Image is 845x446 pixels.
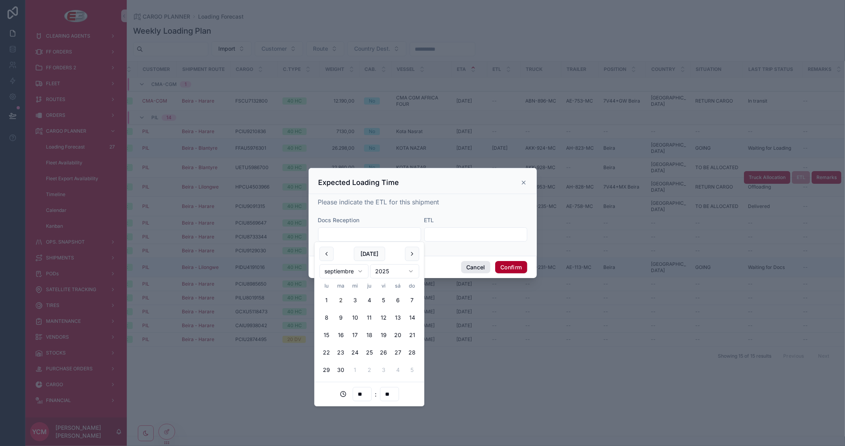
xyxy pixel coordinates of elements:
table: septiembre 2025 [319,282,419,377]
button: viernes, 26 de septiembre de 2025 [376,345,391,360]
button: domingo, 14 de septiembre de 2025 [405,311,419,325]
button: sábado, 6 de septiembre de 2025 [391,293,405,307]
button: jueves, 2 de octubre de 2025 [362,363,376,377]
button: viernes, 19 de septiembre de 2025 [376,328,391,342]
button: viernes, 3 de octubre de 2025 [376,363,391,377]
button: lunes, 8 de septiembre de 2025 [319,311,334,325]
th: jueves [362,282,376,290]
span: ETL [424,217,434,223]
button: sábado, 4 de octubre de 2025 [391,363,405,377]
button: Confirm [495,261,527,274]
button: martes, 23 de septiembre de 2025 [334,345,348,360]
button: martes, 16 de septiembre de 2025 [334,328,348,342]
span: Please indicate the ETL for this shipment [318,198,439,206]
button: martes, 9 de septiembre de 2025 [334,311,348,325]
button: domingo, 7 de septiembre de 2025 [405,293,419,307]
th: miércoles [348,282,362,290]
div: : [319,387,419,401]
button: sábado, 13 de septiembre de 2025 [391,311,405,325]
button: sábado, 20 de septiembre de 2025 [391,328,405,342]
button: domingo, 21 de septiembre de 2025 [405,328,419,342]
button: lunes, 15 de septiembre de 2025 [319,328,334,342]
button: jueves, 4 de septiembre de 2025 [362,293,376,307]
button: sábado, 27 de septiembre de 2025 [391,345,405,360]
button: jueves, 11 de septiembre de 2025 [362,311,376,325]
button: viernes, 12 de septiembre de 2025 [376,311,391,325]
button: miércoles, 24 de septiembre de 2025 [348,345,362,360]
th: lunes [319,282,334,290]
button: jueves, 25 de septiembre de 2025 [362,345,376,360]
button: lunes, 22 de septiembre de 2025 [319,345,334,360]
button: martes, 30 de septiembre de 2025 [334,363,348,377]
button: Cancel [461,261,490,274]
h3: Expected Loading Time [319,178,399,187]
button: miércoles, 10 de septiembre de 2025 [348,311,362,325]
button: Today, martes, 2 de septiembre de 2025 [334,293,348,307]
span: Docs Reception [318,217,360,223]
button: miércoles, 1 de octubre de 2025 [348,363,362,377]
button: domingo, 28 de septiembre de 2025 [405,345,419,360]
button: jueves, 18 de septiembre de 2025 [362,328,376,342]
button: [DATE] [354,247,385,261]
th: domingo [405,282,419,290]
th: martes [334,282,348,290]
button: lunes, 1 de septiembre de 2025 [319,293,334,307]
button: miércoles, 3 de septiembre de 2025 [348,293,362,307]
th: sábado [391,282,405,290]
button: miércoles, 17 de septiembre de 2025 [348,328,362,342]
button: lunes, 29 de septiembre de 2025 [319,363,334,377]
button: domingo, 5 de octubre de 2025 [405,363,419,377]
button: viernes, 5 de septiembre de 2025 [376,293,391,307]
th: viernes [376,282,391,290]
